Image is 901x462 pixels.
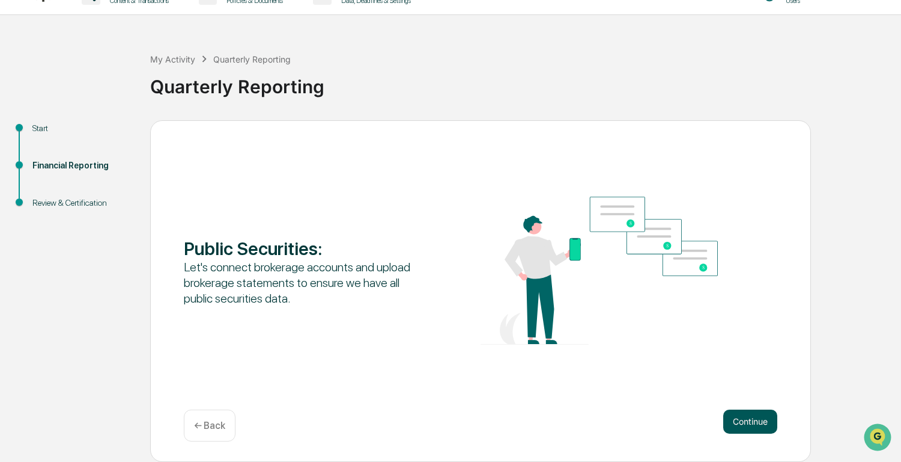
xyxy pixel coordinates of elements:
[204,96,219,110] button: Start new chat
[12,92,34,114] img: 1746055101610-c473b297-6a78-478c-a979-82029cc54cd1
[12,153,22,162] div: 🖐️
[120,204,145,213] span: Pylon
[32,159,131,172] div: Financial Reporting
[12,176,22,185] div: 🔎
[863,422,895,455] iframe: Open customer support
[7,170,80,191] a: 🔎Data Lookup
[32,197,131,209] div: Review & Certification
[7,147,82,168] a: 🖐️Preclearance
[24,152,77,164] span: Preclearance
[150,66,895,97] div: Quarterly Reporting
[194,420,225,431] p: ← Back
[723,410,777,434] button: Continue
[87,153,97,162] div: 🗄️
[481,197,718,345] img: Public Securities
[24,174,76,186] span: Data Lookup
[32,122,131,135] div: Start
[213,54,291,64] div: Quarterly Reporting
[41,104,152,114] div: We're available if you need us!
[184,238,421,259] div: Public Securities :
[12,25,219,45] p: How can we help?
[99,152,149,164] span: Attestations
[150,54,195,64] div: My Activity
[184,259,421,306] div: Let's connect brokerage accounts and upload brokerage statements to ensure we have all public sec...
[85,203,145,213] a: Powered byPylon
[41,92,197,104] div: Start new chat
[82,147,154,168] a: 🗄️Attestations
